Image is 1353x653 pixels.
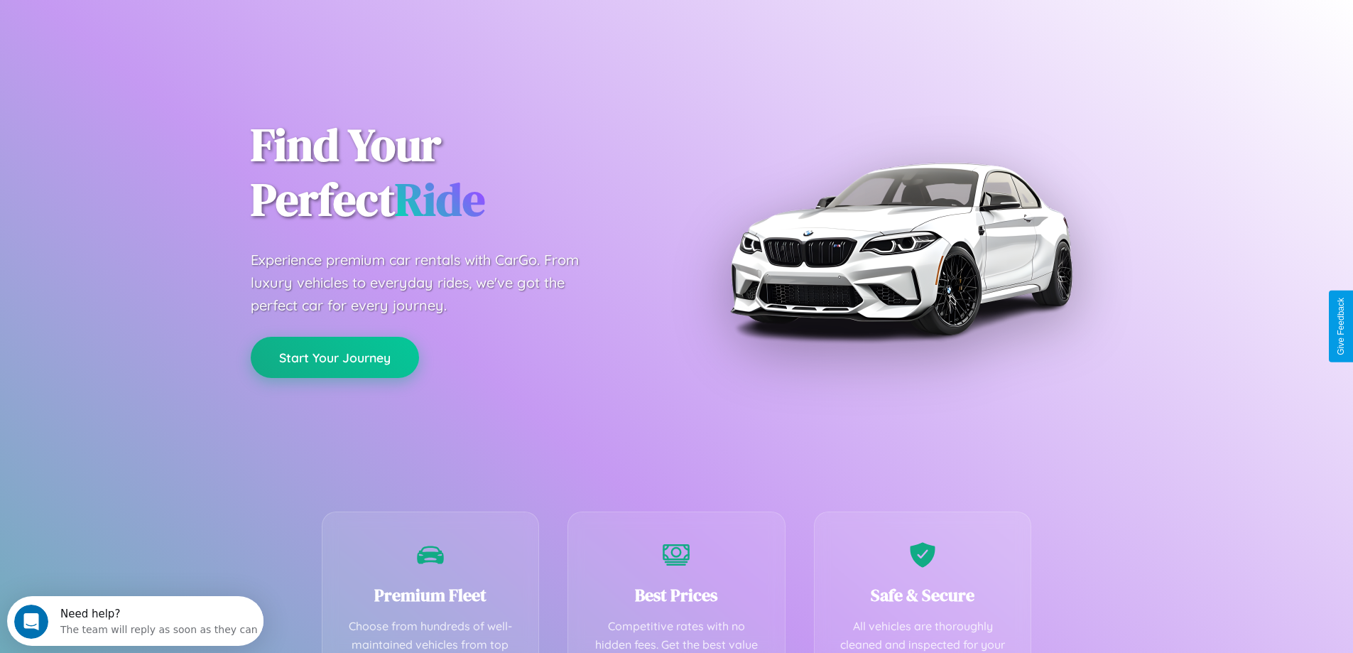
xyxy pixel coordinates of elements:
h3: Best Prices [589,583,764,607]
div: The team will reply as soon as they can [53,23,251,38]
span: Ride [395,168,485,230]
div: Open Intercom Messenger [6,6,264,45]
h3: Safe & Secure [836,583,1010,607]
h1: Find Your Perfect [251,118,656,227]
h3: Premium Fleet [344,583,518,607]
iframe: Intercom live chat discovery launcher [7,596,263,646]
button: Start Your Journey [251,337,419,378]
p: Experience premium car rentals with CarGo. From luxury vehicles to everyday rides, we've got the ... [251,249,606,317]
img: Premium BMW car rental vehicle [723,71,1078,426]
div: Need help? [53,12,251,23]
iframe: Intercom live chat [14,605,48,639]
div: Give Feedback [1336,298,1346,355]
